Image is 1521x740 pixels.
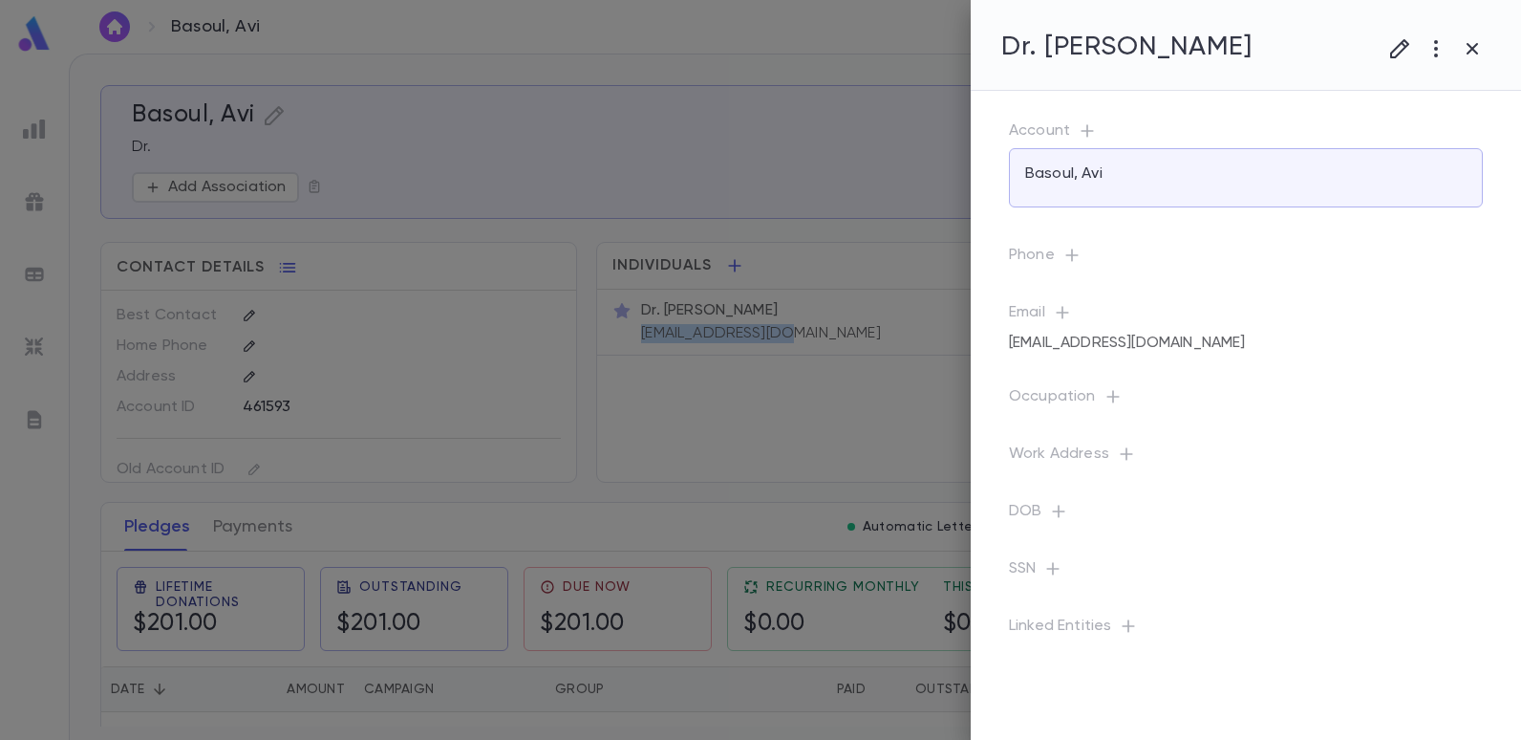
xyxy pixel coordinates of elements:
p: Occupation [1009,387,1483,414]
h4: Dr. [PERSON_NAME] [1001,31,1253,63]
p: Basoul, Avi [1025,164,1103,184]
p: DOB [1009,502,1483,529]
p: SSN [1009,559,1483,586]
p: Account [1009,121,1483,148]
p: Email [1009,303,1483,330]
div: [EMAIL_ADDRESS][DOMAIN_NAME] [1009,326,1245,360]
p: Work Address [1009,445,1483,471]
p: Linked Entities [1009,617,1483,643]
p: Phone [1009,246,1483,272]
